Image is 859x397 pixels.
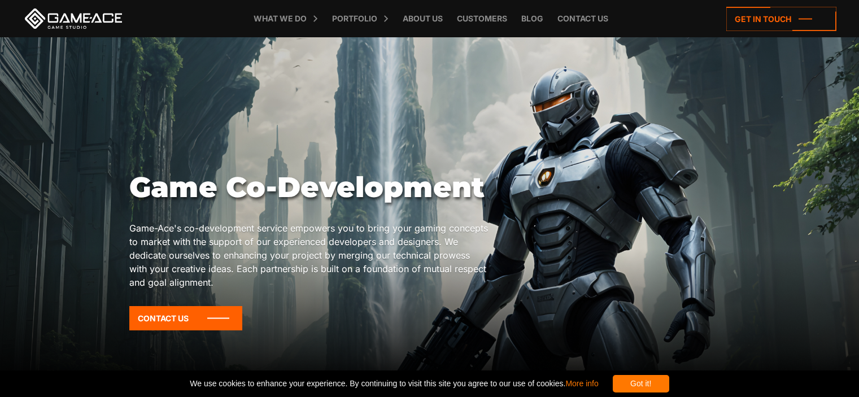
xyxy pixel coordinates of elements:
[613,375,669,392] div: Got it!
[129,306,242,330] a: Contact Us
[565,379,598,388] a: More info
[726,7,836,31] a: Get in touch
[129,171,490,204] h1: Game Co-Development
[129,221,490,289] p: Game-Ace's co-development service empowers you to bring your gaming concepts to market with the s...
[190,375,598,392] span: We use cookies to enhance your experience. By continuing to visit this site you agree to our use ...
